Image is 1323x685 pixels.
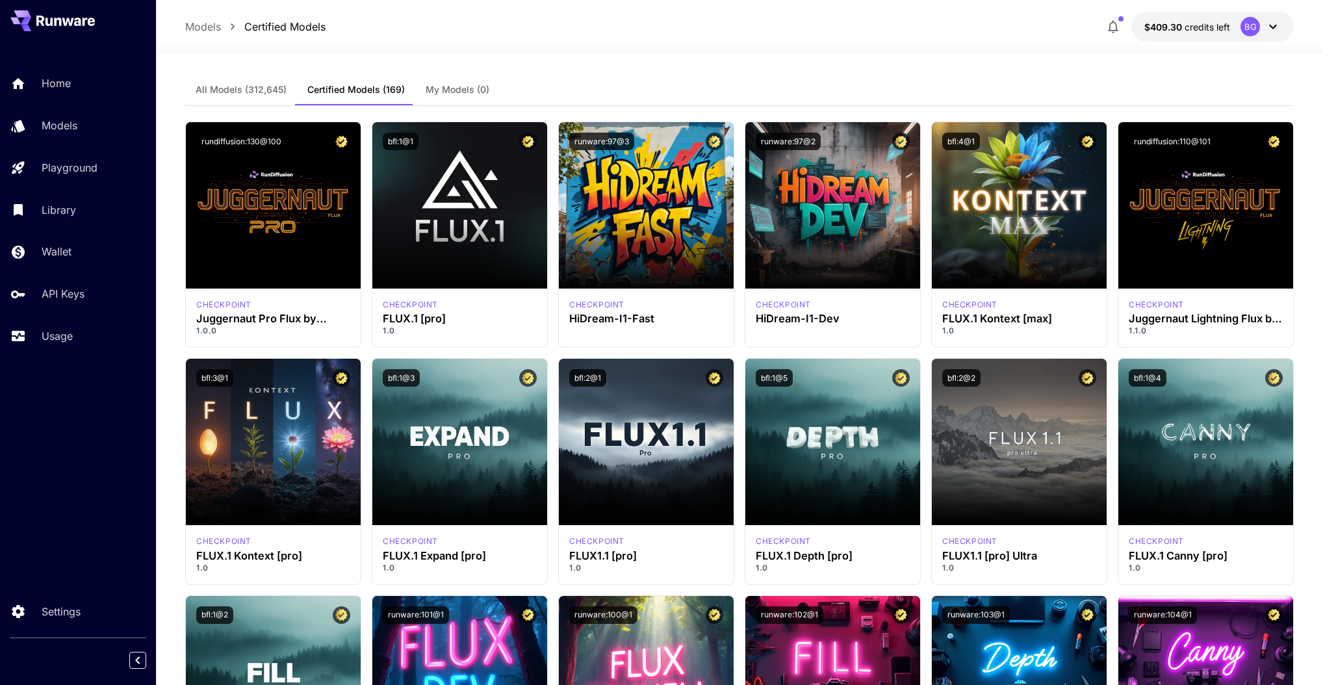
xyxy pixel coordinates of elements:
[942,536,997,547] div: fluxultra
[383,369,420,387] button: bfl:1@3
[383,536,438,547] p: checkpoint
[42,75,71,91] p: Home
[569,299,624,311] p: checkpoint
[1129,299,1184,311] div: FLUX.1 D
[756,133,821,150] button: runware:97@2
[196,550,350,562] h3: FLUX.1 Kontext [pro]
[1079,369,1096,387] button: Certified Model – Vetted for best performance and includes a commercial license.
[185,19,326,34] nav: breadcrumb
[196,325,350,337] p: 1.0.0
[196,299,251,311] p: checkpoint
[519,133,537,150] button: Certified Model – Vetted for best performance and includes a commercial license.
[756,606,823,624] button: runware:102@1
[706,369,723,387] button: Certified Model – Vetted for best performance and includes a commercial license.
[42,160,97,175] p: Playground
[196,606,233,624] button: bfl:1@2
[756,562,910,574] p: 1.0
[244,19,326,34] a: Certified Models
[569,536,624,547] div: fluxpro
[1129,299,1184,311] p: checkpoint
[333,369,350,387] button: Certified Model – Vetted for best performance and includes a commercial license.
[139,649,156,672] div: Collapse sidebar
[756,299,811,311] div: HiDream Dev
[42,118,77,133] p: Models
[756,313,910,325] h3: HiDream-I1-Dev
[426,84,489,96] span: My Models (0)
[569,550,723,562] h3: FLUX1.1 [pro]
[1129,325,1283,337] p: 1.1.0
[42,604,81,619] p: Settings
[196,84,287,96] span: All Models (312,645)
[383,536,438,547] div: fluxpro
[569,369,606,387] button: bfl:2@1
[42,202,76,218] p: Library
[569,536,624,547] p: checkpoint
[1131,12,1294,42] button: $409.2975BG
[1265,133,1283,150] button: Certified Model – Vetted for best performance and includes a commercial license.
[383,133,418,150] button: bfl:1@1
[569,313,723,325] h3: HiDream-I1-Fast
[196,562,350,574] p: 1.0
[307,84,405,96] span: Certified Models (169)
[42,286,84,302] p: API Keys
[942,299,997,311] div: FLUX.1 Kontext [max]
[1265,369,1283,387] button: Certified Model – Vetted for best performance and includes a commercial license.
[569,562,723,574] p: 1.0
[333,133,350,150] button: Certified Model – Vetted for best performance and includes a commercial license.
[892,133,910,150] button: Certified Model – Vetted for best performance and includes a commercial license.
[1129,536,1184,547] div: fluxpro
[756,536,811,547] p: checkpoint
[196,536,251,547] div: FLUX.1 Kontext [pro]
[383,299,438,311] div: fluxpro
[942,369,981,387] button: bfl:2@2
[569,133,634,150] button: runware:97@3
[892,606,910,624] button: Certified Model – Vetted for best performance and includes a commercial license.
[1185,21,1230,32] span: credits left
[383,313,537,325] h3: FLUX.1 [pro]
[129,652,146,669] button: Collapse sidebar
[196,299,251,311] div: FLUX.1 D
[942,536,997,547] p: checkpoint
[333,606,350,624] button: Certified Model – Vetted for best performance and includes a commercial license.
[942,299,997,311] p: checkpoint
[1129,550,1283,562] h3: FLUX.1 Canny [pro]
[383,299,438,311] p: checkpoint
[756,299,811,311] p: checkpoint
[1144,21,1185,32] span: $409.30
[706,133,723,150] button: Certified Model – Vetted for best performance and includes a commercial license.
[942,313,1096,325] h3: FLUX.1 Kontext [max]
[1129,313,1283,325] h3: Juggernaut Lightning Flux by RunDiffusion
[185,19,221,34] p: Models
[942,550,1096,562] h3: FLUX1.1 [pro] Ultra
[196,313,350,325] div: Juggernaut Pro Flux by RunDiffusion
[1129,562,1283,574] p: 1.0
[1129,369,1166,387] button: bfl:1@4
[1258,623,1323,685] iframe: Chat Widget
[756,536,811,547] div: fluxpro
[1258,623,1323,685] div: 聊天小组件
[1129,606,1197,624] button: runware:104@1
[942,562,1096,574] p: 1.0
[756,550,910,562] h3: FLUX.1 Depth [pro]
[196,133,287,150] button: rundiffusion:130@100
[942,325,1096,337] p: 1.0
[1079,133,1096,150] button: Certified Model – Vetted for best performance and includes a commercial license.
[1129,536,1184,547] p: checkpoint
[196,369,233,387] button: bfl:3@1
[383,606,449,624] button: runware:101@1
[42,244,71,259] p: Wallet
[942,606,1010,624] button: runware:103@1
[569,299,624,311] div: HiDream Fast
[383,550,537,562] h3: FLUX.1 Expand [pro]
